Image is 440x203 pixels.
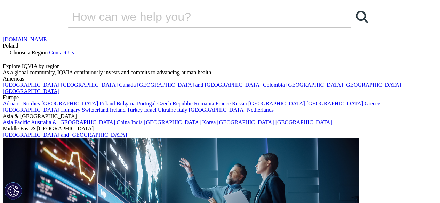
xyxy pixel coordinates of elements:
[177,107,187,113] a: Italy
[117,119,130,125] a: China
[3,94,437,101] div: Europe
[157,101,193,107] a: Czech Republic
[82,107,108,113] a: Switzerland
[306,101,363,107] a: [GEOGRAPHIC_DATA]
[22,101,40,107] a: Nordics
[3,63,437,69] div: Explore IQVIA by region
[275,119,332,125] a: [GEOGRAPHIC_DATA]
[127,107,143,113] a: Turkey
[3,88,59,94] a: [GEOGRAPHIC_DATA]
[10,50,48,56] span: Choose a Region
[356,11,368,23] svg: Search
[263,82,285,88] a: Colombia
[119,82,136,88] a: Canada
[194,101,214,107] a: Romania
[3,119,30,125] a: Asia Pacific
[3,82,59,88] a: [GEOGRAPHIC_DATA]
[131,119,143,125] a: India
[351,6,372,27] a: Wyszukaj
[110,107,126,113] a: Ireland
[31,119,115,125] a: Australia & [GEOGRAPHIC_DATA]
[99,101,115,107] a: Poland
[232,101,247,107] a: Russia
[137,82,261,88] a: [GEOGRAPHIC_DATA] and [GEOGRAPHIC_DATA]
[49,50,74,56] a: Contact Us
[189,107,246,113] a: [GEOGRAPHIC_DATA]
[3,132,127,138] a: [GEOGRAPHIC_DATA] and [GEOGRAPHIC_DATA]
[41,101,98,107] a: [GEOGRAPHIC_DATA]
[248,101,305,107] a: [GEOGRAPHIC_DATA]
[344,82,401,88] a: [GEOGRAPHIC_DATA]
[117,101,136,107] a: Bulgaria
[158,107,176,113] a: Ukraine
[3,76,437,82] div: Americas
[3,107,59,113] a: [GEOGRAPHIC_DATA]
[68,6,331,27] input: Wyszukaj
[3,36,49,42] a: [DOMAIN_NAME]
[217,119,274,125] a: [GEOGRAPHIC_DATA]
[61,82,118,88] a: [GEOGRAPHIC_DATA]
[365,101,380,107] a: Greece
[202,119,216,125] a: Korea
[3,126,437,132] div: Middle East & [GEOGRAPHIC_DATA]
[3,69,437,76] div: As a global community, IQVIA continuously invests and commits to advancing human health.
[247,107,274,113] a: Netherlands
[144,107,157,113] a: Israel
[216,101,231,107] a: France
[3,43,437,49] div: Poland
[144,119,201,125] a: [GEOGRAPHIC_DATA]
[5,182,22,200] button: Ustawienia plików cookie
[137,101,156,107] a: Portugal
[286,82,343,88] a: [GEOGRAPHIC_DATA]
[3,101,21,107] a: Adriatic
[61,107,80,113] a: Hungary
[3,113,437,119] div: Asia & [GEOGRAPHIC_DATA]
